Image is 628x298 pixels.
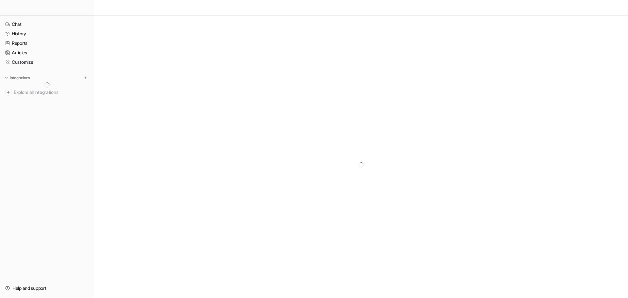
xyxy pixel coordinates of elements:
button: Integrations [3,75,32,81]
span: Explore all integrations [14,87,89,97]
a: Chat [3,20,91,29]
a: Help and support [3,284,91,293]
img: menu_add.svg [83,76,88,80]
a: Explore all integrations [3,88,91,97]
img: expand menu [4,76,9,80]
a: Customize [3,58,91,67]
p: Integrations [10,75,30,80]
a: History [3,29,91,38]
a: Articles [3,48,91,57]
img: explore all integrations [5,89,12,96]
a: Reports [3,39,91,48]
